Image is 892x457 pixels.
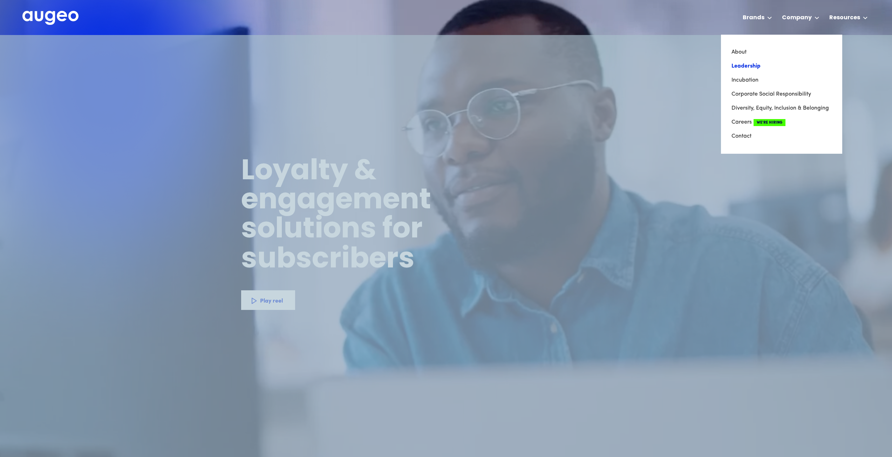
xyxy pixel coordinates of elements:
a: About [731,45,832,59]
a: Corporate Social Responsibility [731,87,832,101]
a: Leadership [731,59,832,73]
img: Augeo's full logo in white. [22,11,79,25]
div: Company [782,14,812,22]
span: We're Hiring [754,119,785,126]
a: Diversity, Equity, Inclusion & Belonging [731,101,832,115]
a: home [22,11,79,26]
a: Contact [731,129,832,143]
nav: Company [721,35,842,154]
div: Resources [829,14,860,22]
div: Brands [743,14,764,22]
a: Incubation [731,73,832,87]
a: CareersWe're Hiring [731,115,832,129]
